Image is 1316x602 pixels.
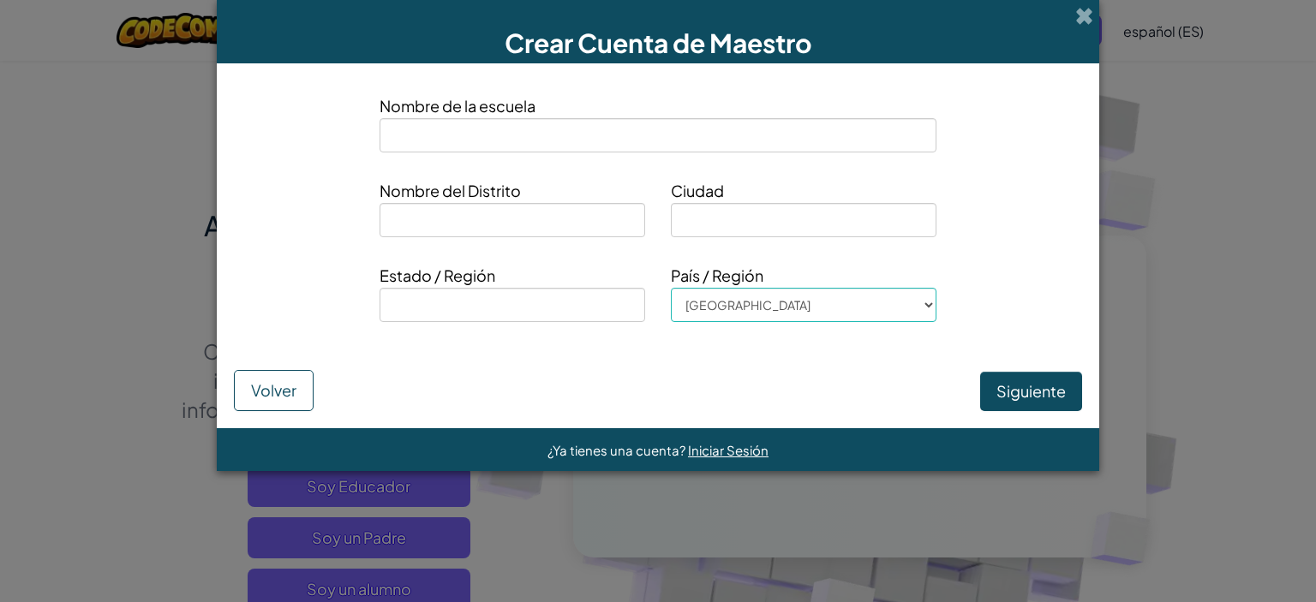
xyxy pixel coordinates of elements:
[547,442,688,458] span: ¿Ya tienes una cuenta?
[671,178,936,203] span: Ciudad
[234,370,314,411] button: Volver
[380,178,645,203] span: Nombre del Distrito
[671,263,936,288] span: País / Región
[980,372,1082,411] button: Siguiente
[380,93,936,118] span: Nombre de la escuela
[688,442,769,458] a: Iniciar Sesión
[505,27,812,59] span: Crear Cuenta de Maestro
[380,263,645,288] span: Estado / Región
